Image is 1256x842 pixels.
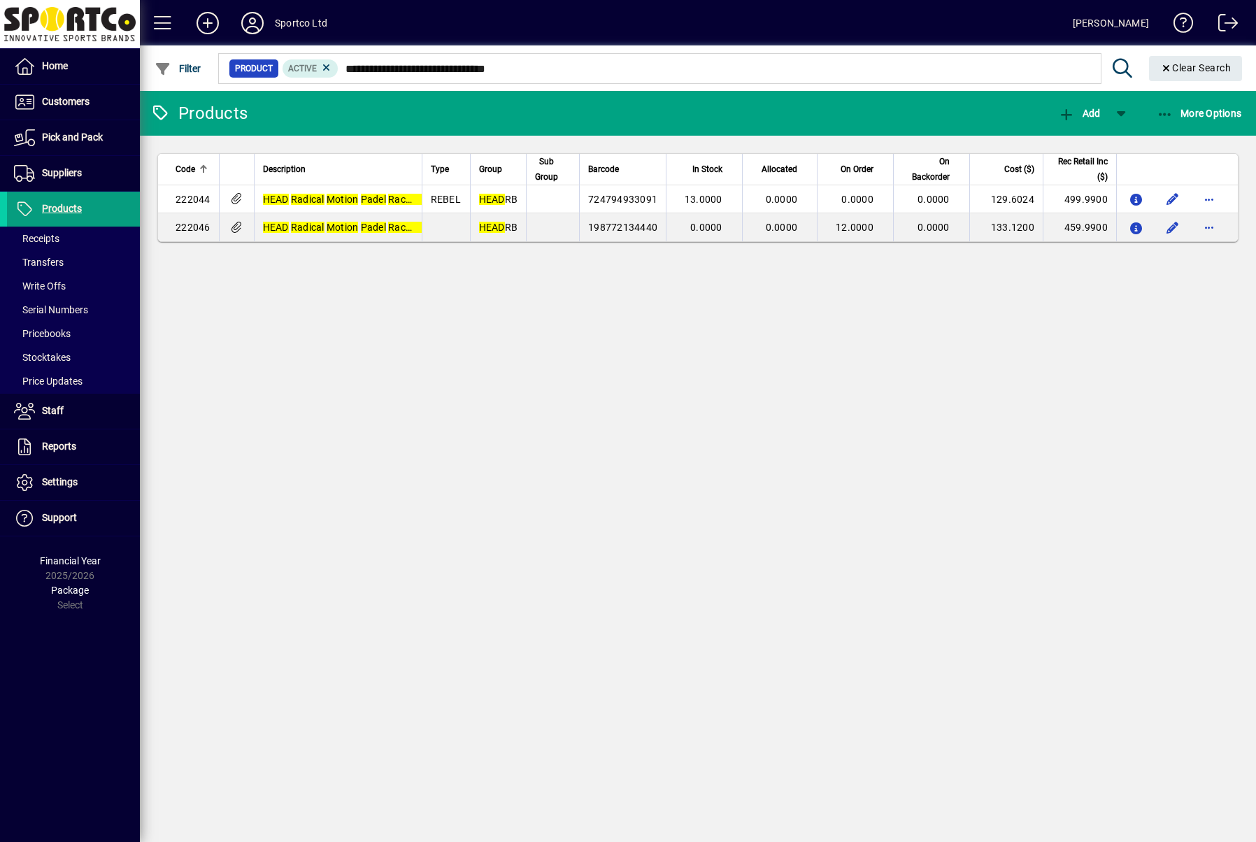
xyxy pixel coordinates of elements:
[762,162,797,177] span: Allocated
[40,555,101,566] span: Financial Year
[902,154,950,185] span: On Backorder
[431,162,462,177] div: Type
[176,222,210,233] span: 222046
[361,222,386,233] em: Padel
[751,162,810,177] div: Allocated
[969,185,1043,213] td: 129.6024
[151,56,205,81] button: Filter
[588,222,657,233] span: 198772134440
[7,227,140,250] a: Receipts
[235,62,273,76] span: Product
[7,49,140,84] a: Home
[291,194,324,205] em: Radical
[826,162,886,177] div: On Order
[7,120,140,155] a: Pick and Pack
[7,394,140,429] a: Staff
[1162,188,1184,210] button: Edit
[766,222,798,233] span: 0.0000
[388,222,426,233] em: Racquet
[588,162,657,177] div: Barcode
[836,222,873,233] span: 12.0000
[7,298,140,322] a: Serial Numbers
[14,376,83,387] span: Price Updates
[1073,12,1149,34] div: [PERSON_NAME]
[7,322,140,345] a: Pricebooks
[7,429,140,464] a: Reports
[327,222,359,233] em: Motion
[176,162,195,177] span: Code
[431,194,461,205] span: REBEL
[1160,62,1232,73] span: Clear Search
[388,194,426,205] em: Racquet
[42,60,68,71] span: Home
[14,233,59,244] span: Receipts
[327,194,359,205] em: Motion
[275,12,327,34] div: Sportco Ltd
[1058,108,1100,119] span: Add
[1043,213,1116,241] td: 459.9900
[1055,101,1104,126] button: Add
[14,328,71,339] span: Pricebooks
[7,345,140,369] a: Stocktakes
[263,162,413,177] div: Description
[969,213,1043,241] td: 133.1200
[51,585,89,596] span: Package
[42,131,103,143] span: Pick and Pack
[42,203,82,214] span: Products
[588,194,657,205] span: 724794933091
[7,85,140,120] a: Customers
[176,194,210,205] span: 222044
[7,250,140,274] a: Transfers
[1208,3,1239,48] a: Logout
[841,162,873,177] span: On Order
[7,501,140,536] a: Support
[918,222,950,233] span: 0.0000
[675,162,735,177] div: In Stock
[1162,216,1184,238] button: Edit
[361,194,386,205] em: Padel
[902,154,962,185] div: On Backorder
[535,154,558,185] span: Sub Group
[42,512,77,523] span: Support
[230,10,275,36] button: Profile
[185,10,230,36] button: Add
[14,257,64,268] span: Transfers
[1157,108,1242,119] span: More Options
[766,194,798,205] span: 0.0000
[918,194,950,205] span: 0.0000
[1198,216,1220,238] button: More options
[690,222,722,233] span: 0.0000
[263,162,306,177] span: Description
[14,304,88,315] span: Serial Numbers
[431,162,449,177] span: Type
[535,154,571,185] div: Sub Group
[1163,3,1194,48] a: Knowledge Base
[692,162,722,177] span: In Stock
[685,194,722,205] span: 13.0000
[479,162,518,177] div: Group
[1153,101,1246,126] button: More Options
[1198,188,1220,210] button: More options
[176,162,210,177] div: Code
[263,194,289,205] em: HEAD
[7,156,140,191] a: Suppliers
[14,352,71,363] span: Stocktakes
[42,96,90,107] span: Customers
[7,274,140,298] a: Write Offs
[1149,56,1243,81] button: Clear
[479,222,505,233] em: HEAD
[1043,185,1116,213] td: 499.9900
[263,194,430,205] span: r
[479,222,518,233] span: RB
[263,222,289,233] em: HEAD
[283,59,338,78] mat-chip: Activation Status: Active
[14,280,66,292] span: Write Offs
[42,441,76,452] span: Reports
[288,64,317,73] span: Active
[291,222,324,233] em: Radical
[42,476,78,487] span: Settings
[155,63,201,74] span: Filter
[7,465,140,500] a: Settings
[479,194,518,205] span: RB
[42,405,64,416] span: Staff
